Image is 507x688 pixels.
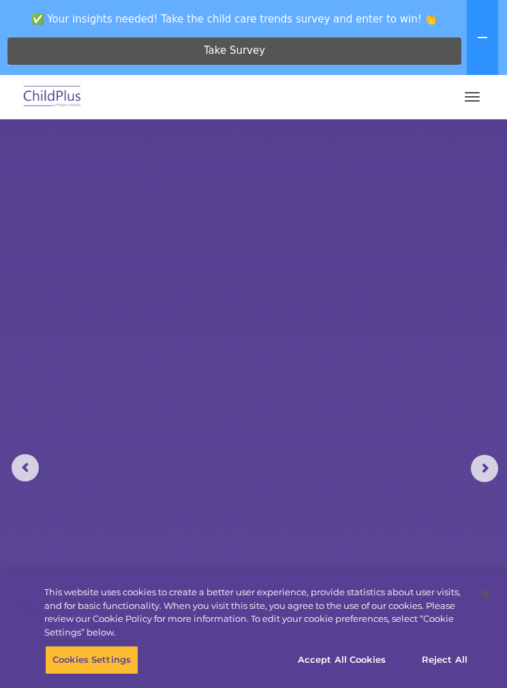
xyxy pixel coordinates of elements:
a: Take Survey [7,38,461,65]
img: ChildPlus by Procare Solutions [20,81,84,113]
span: ✅ Your insights needed! Take the child care trends survey and enter to win! 👏 [5,5,464,32]
span: Take Survey [204,39,265,63]
div: This website uses cookies to create a better user experience, provide statistics about user visit... [44,586,471,639]
button: Reject All [402,646,487,674]
button: Cookies Settings [45,646,138,674]
button: Close [470,579,500,609]
button: Accept All Cookies [290,646,393,674]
